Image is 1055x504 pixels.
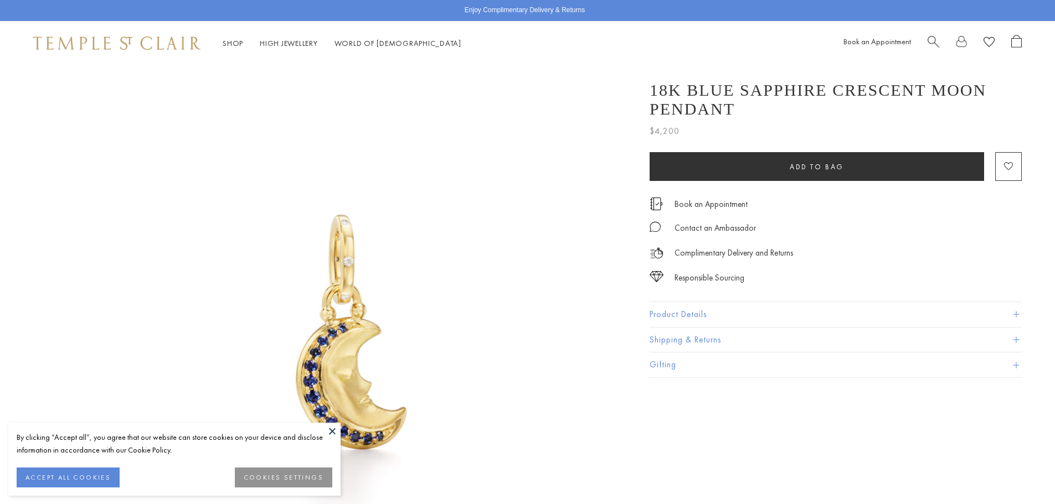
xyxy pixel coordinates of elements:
[675,271,744,285] div: Responsible Sourcing
[223,38,243,48] a: ShopShop
[650,302,1022,327] button: Product Details
[928,35,939,52] a: Search
[650,271,663,282] img: icon_sourcing.svg
[650,246,663,260] img: icon_delivery.svg
[650,221,661,232] img: MessageIcon-01_2.svg
[675,246,793,260] p: Complimentary Delivery and Returns
[260,38,318,48] a: High JewelleryHigh Jewellery
[650,198,663,210] img: icon_appointment.svg
[1000,452,1044,493] iframe: Gorgias live chat messenger
[334,38,461,48] a: World of [DEMOGRAPHIC_DATA]World of [DEMOGRAPHIC_DATA]
[790,162,844,172] span: Add to bag
[650,352,1022,377] button: Gifting
[465,5,585,16] p: Enjoy Complimentary Delivery & Returns
[843,37,911,46] a: Book an Appointment
[650,124,680,138] span: $4,200
[223,37,461,50] nav: Main navigation
[235,467,332,487] button: COOKIES SETTINGS
[17,431,332,456] div: By clicking “Accept all”, you agree that our website can store cookies on your device and disclos...
[1011,35,1022,52] a: Open Shopping Bag
[33,37,200,50] img: Temple St. Clair
[650,81,1022,118] h1: 18K Blue Sapphire Crescent Moon Pendant
[675,198,748,210] a: Book an Appointment
[650,152,984,181] button: Add to bag
[984,35,995,52] a: View Wishlist
[675,221,756,235] div: Contact an Ambassador
[17,467,120,487] button: ACCEPT ALL COOKIES
[650,328,1022,352] button: Shipping & Returns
